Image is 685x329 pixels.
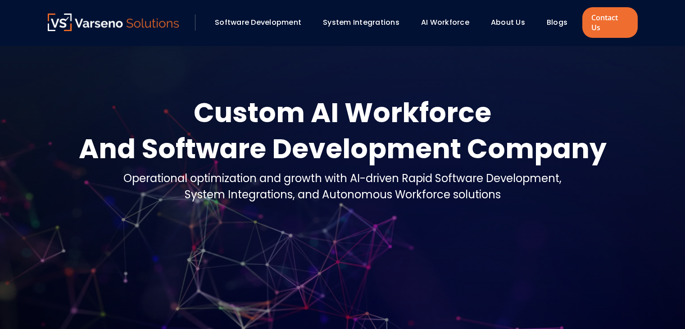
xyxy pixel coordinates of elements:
[123,187,562,203] div: System Integrations, and Autonomous Workforce solutions
[547,17,567,27] a: Blogs
[123,170,562,187] div: Operational optimization and growth with AI-driven Rapid Software Development,
[48,14,179,32] a: Varseno Solutions – Product Engineering & IT Services
[323,17,399,27] a: System Integrations
[48,14,179,31] img: Varseno Solutions – Product Engineering & IT Services
[582,7,637,38] a: Contact Us
[491,17,525,27] a: About Us
[79,131,607,167] div: And Software Development Company
[421,17,469,27] a: AI Workforce
[318,15,412,30] div: System Integrations
[210,15,314,30] div: Software Development
[79,95,607,131] div: Custom AI Workforce
[417,15,482,30] div: AI Workforce
[215,17,301,27] a: Software Development
[486,15,538,30] div: About Us
[542,15,580,30] div: Blogs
